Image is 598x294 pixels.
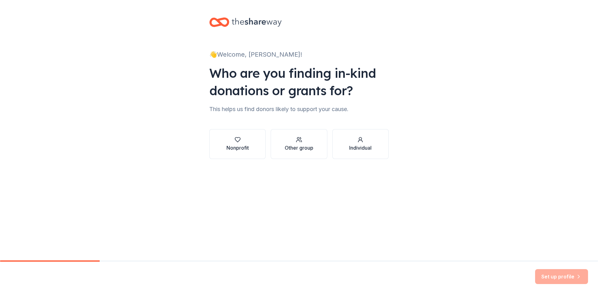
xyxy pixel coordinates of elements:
[209,49,389,59] div: 👋 Welcome, [PERSON_NAME]!
[271,129,327,159] button: Other group
[332,129,389,159] button: Individual
[285,144,313,152] div: Other group
[349,144,372,152] div: Individual
[209,129,266,159] button: Nonprofit
[209,64,389,99] div: Who are you finding in-kind donations or grants for?
[209,104,389,114] div: This helps us find donors likely to support your cause.
[226,144,249,152] div: Nonprofit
